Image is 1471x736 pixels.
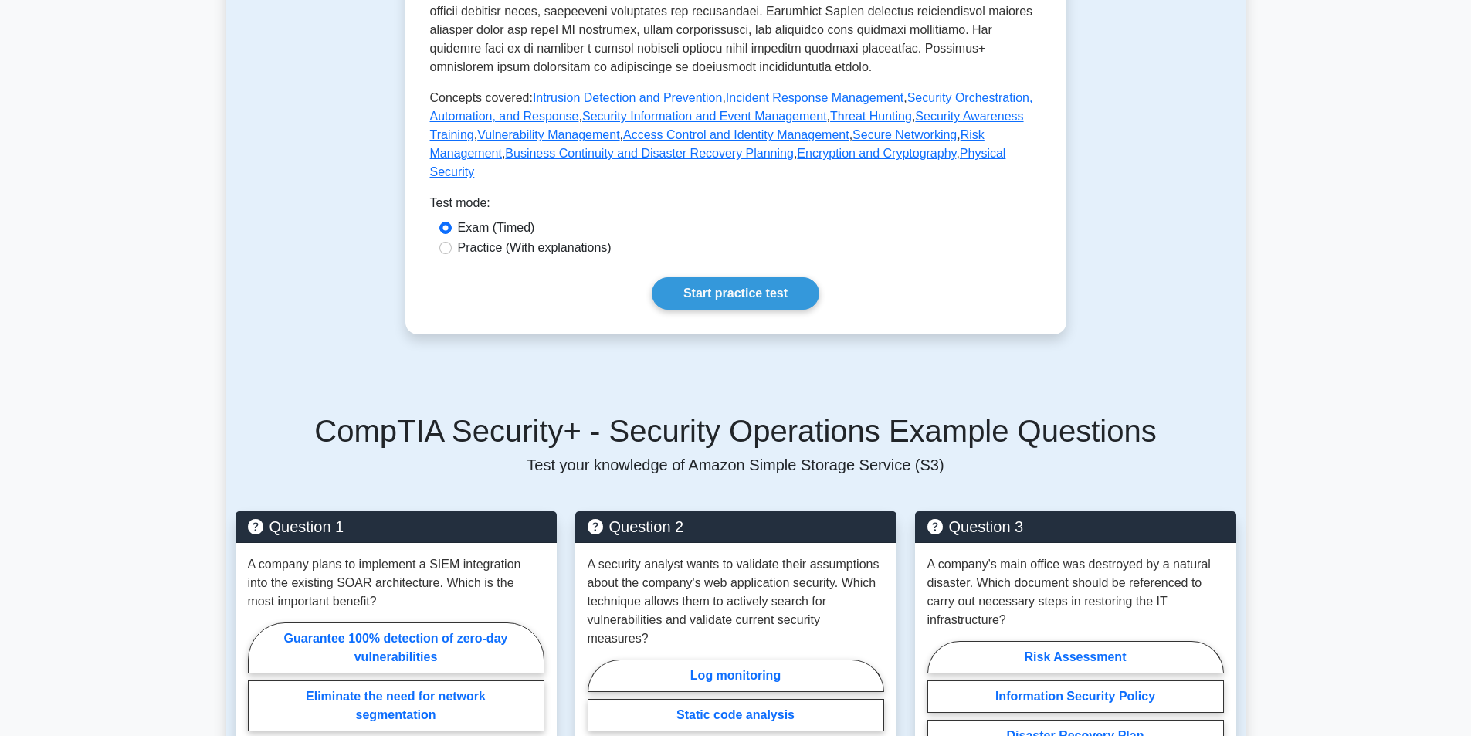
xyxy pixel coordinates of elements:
label: Exam (Timed) [458,219,535,237]
label: Risk Assessment [927,641,1224,673]
label: Log monitoring [588,660,884,692]
h5: CompTIA Security+ - Security Operations Example Questions [236,412,1236,449]
h5: Question 2 [588,517,884,536]
label: Information Security Policy [927,680,1224,713]
label: Static code analysis [588,699,884,731]
label: Eliminate the need for network segmentation [248,680,544,731]
label: Practice (With explanations) [458,239,612,257]
p: A company's main office was destroyed by a natural disaster. Which document should be referenced ... [927,555,1224,629]
a: Intrusion Detection and Prevention [533,91,722,104]
p: Concepts covered: , , , , , , , , , , , , [430,89,1042,181]
p: A company plans to implement a SIEM integration into the existing SOAR architecture. Which is the... [248,555,544,611]
div: Test mode: [430,194,1042,219]
p: A security analyst wants to validate their assumptions about the company's web application securi... [588,555,884,648]
a: Security Information and Event Management [582,110,827,123]
a: Secure Networking [852,128,957,141]
a: Business Continuity and Disaster Recovery Planning [505,147,794,160]
a: Incident Response Management [726,91,903,104]
a: Vulnerability Management [477,128,619,141]
h5: Question 1 [248,517,544,536]
a: Threat Hunting [830,110,912,123]
p: Test your knowledge of Amazon Simple Storage Service (S3) [236,456,1236,474]
a: Start practice test [652,277,819,310]
a: Encryption and Cryptography [797,147,956,160]
h5: Question 3 [927,517,1224,536]
label: Guarantee 100% detection of zero-day vulnerabilities [248,622,544,673]
a: Access Control and Identity Management [623,128,849,141]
